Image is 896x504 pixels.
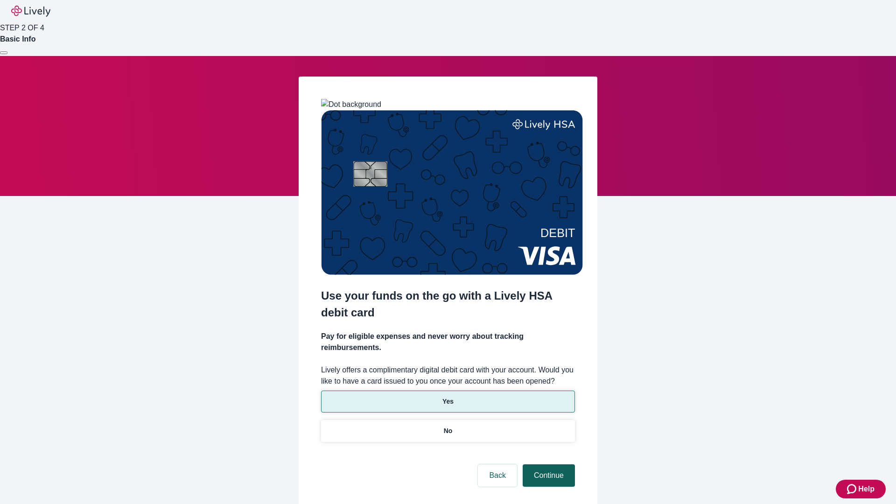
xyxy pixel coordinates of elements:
[321,110,583,275] img: Debit card
[442,397,454,406] p: Yes
[321,99,381,110] img: Dot background
[858,483,875,495] span: Help
[321,287,575,321] h2: Use your funds on the go with a Lively HSA debit card
[444,426,453,436] p: No
[847,483,858,495] svg: Zendesk support icon
[11,6,50,17] img: Lively
[321,331,575,353] h4: Pay for eligible expenses and never worry about tracking reimbursements.
[523,464,575,487] button: Continue
[321,364,575,387] label: Lively offers a complimentary digital debit card with your account. Would you like to have a card...
[321,391,575,413] button: Yes
[478,464,517,487] button: Back
[836,480,886,498] button: Zendesk support iconHelp
[321,420,575,442] button: No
